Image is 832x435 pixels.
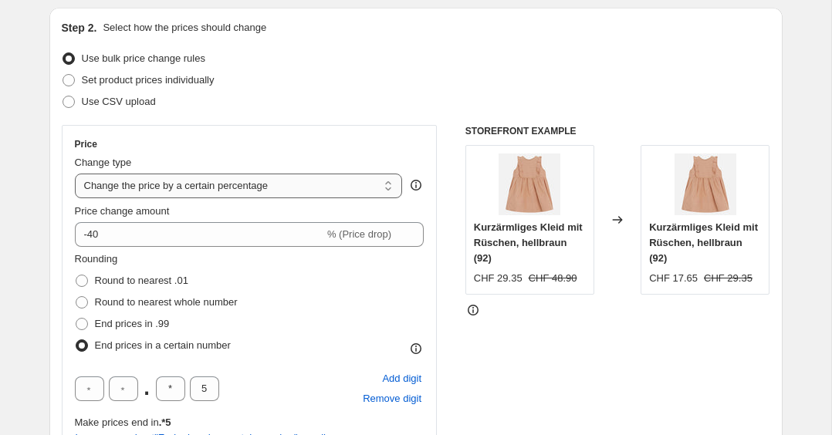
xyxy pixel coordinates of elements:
[408,177,424,193] div: help
[103,20,266,35] p: Select how the prices should change
[75,157,132,168] span: Change type
[109,376,138,401] input: ﹡
[82,74,215,86] span: Set product prices individually
[75,205,170,217] span: Price change amount
[95,318,170,329] span: End prices in .99
[675,153,736,215] img: 50116dinali-kleid-abricot-hust-claire-toietmoi_669cd0af-c21b-43e9-9b14-9adf7af3fb87_80x.jpg
[95,296,238,308] span: Round to nearest whole number
[499,153,560,215] img: 50116dinali-kleid-abricot-hust-claire-toietmoi_669cd0af-c21b-43e9-9b14-9adf7af3fb87_80x.jpg
[529,271,577,286] strike: CHF 48.90
[143,376,151,401] span: .
[95,275,188,286] span: Round to nearest .01
[75,253,118,265] span: Rounding
[649,271,698,286] div: CHF 17.65
[75,138,97,150] h3: Price
[360,389,424,409] button: Remove placeholder
[649,221,758,264] span: Kurzärmliges Kleid mit Rüschen, hellbraun (92)
[82,96,156,107] span: Use CSV upload
[363,391,421,406] span: Remove digit
[75,376,104,401] input: ﹡
[82,52,205,64] span: Use bulk price change rules
[382,371,421,386] span: Add digit
[474,221,583,264] span: Kurzärmliges Kleid mit Rüschen, hellbraun (92)
[465,125,770,137] h6: STOREFRONT EXAMPLE
[704,271,753,286] strike: CHF 29.35
[156,376,185,401] input: ﹡
[380,369,424,389] button: Add placeholder
[95,339,231,351] span: End prices in a certain number
[75,222,324,247] input: -15
[75,416,171,428] span: Make prices end in
[474,271,523,286] div: CHF 29.35
[62,20,97,35] h2: Step 2.
[190,376,219,401] input: ﹡
[327,228,391,240] span: % (Price drop)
